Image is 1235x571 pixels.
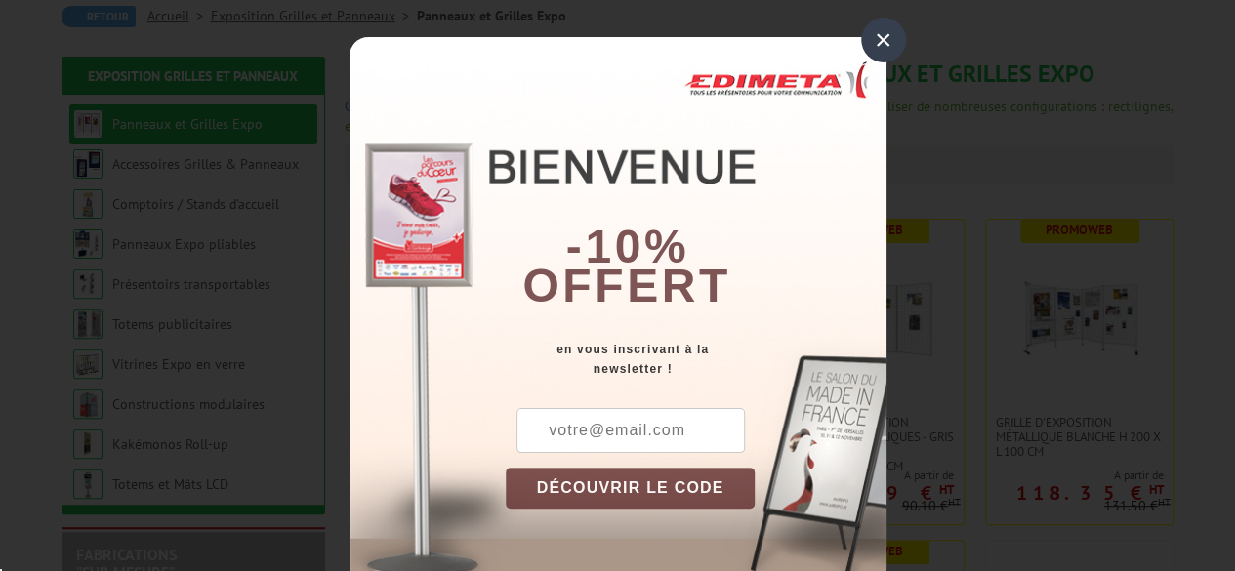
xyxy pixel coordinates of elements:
[516,408,745,453] input: votre@email.com
[861,18,906,62] div: ×
[522,260,731,311] font: offert
[566,221,689,272] b: -10%
[506,340,886,379] div: en vous inscrivant à la newsletter !
[506,468,756,509] button: DÉCOUVRIR LE CODE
